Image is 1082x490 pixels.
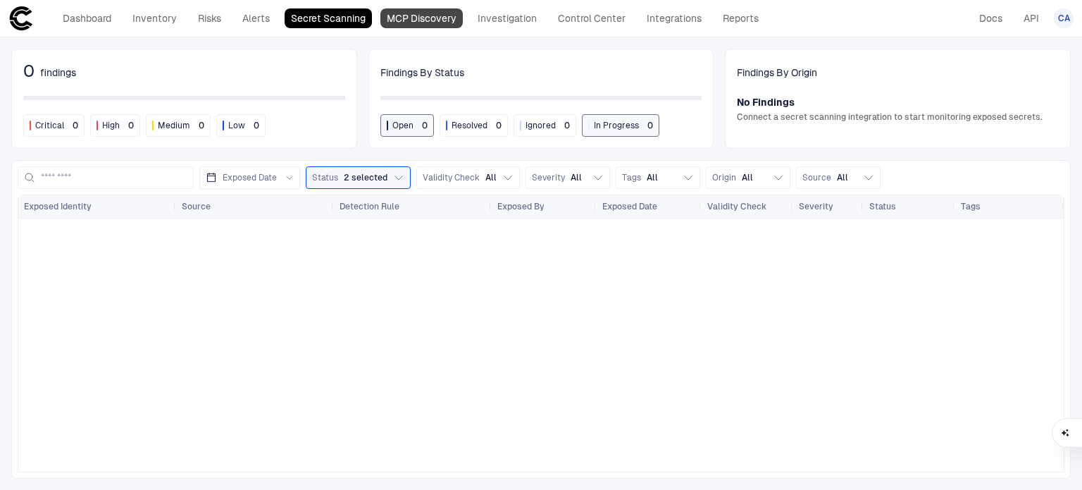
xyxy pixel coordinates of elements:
a: Integrations [640,8,708,28]
button: OriginAll [706,166,790,189]
span: 0 [647,120,653,131]
a: Alerts [236,8,276,28]
a: Docs [973,8,1009,28]
span: All [485,172,497,183]
span: Critical [35,120,64,131]
button: High0 [90,114,140,137]
a: Risks [192,8,228,28]
span: All [571,172,582,183]
span: Exposed Date [223,172,277,183]
span: Low [228,120,245,131]
span: Severity [799,201,833,212]
button: Low0 [216,114,266,137]
span: Source [182,201,211,212]
a: Secret Scanning [285,8,372,28]
span: Resolved [452,120,487,131]
span: Status [869,201,896,212]
span: Status [312,172,338,183]
span: 0 [496,120,502,131]
button: CA [1054,8,1074,28]
span: 2 selected [344,172,387,183]
a: Reports [716,8,765,28]
span: 0 [23,61,35,82]
span: Tags [622,172,641,183]
span: In Progress [594,120,639,131]
button: SourceAll [796,166,881,189]
span: Findings By Status [380,66,464,79]
span: 0 [128,120,134,131]
span: Detection Rule [340,201,399,212]
button: TagsAll [616,166,700,189]
a: API [1017,8,1045,28]
span: Medium [158,120,190,131]
button: Critical0 [23,114,85,137]
a: Investigation [471,8,543,28]
span: All [837,172,848,183]
span: No Findings [737,96,1059,109]
span: Severity [532,172,565,183]
span: Findings By Origin [737,66,817,79]
span: findings [40,66,76,79]
span: Source [802,172,831,183]
a: Inventory [126,8,183,28]
span: Tags [961,201,981,212]
span: 0 [564,120,570,131]
span: All [742,172,753,183]
button: Medium0 [146,114,211,137]
button: Open0 [380,114,434,137]
span: CA [1058,13,1070,24]
span: Ignored [526,120,556,131]
button: In Progress0 [582,114,659,137]
span: Origin [712,172,736,183]
span: Exposed By [497,201,545,212]
a: Control Center [552,8,632,28]
button: Status2 selected [306,166,411,189]
span: 0 [73,120,78,131]
button: SeverityAll [526,166,610,189]
span: Connect a secret scanning integration to start monitoring exposed secrets. [737,111,1059,123]
span: All [647,172,658,183]
span: 0 [422,120,428,131]
button: Ignored0 [514,114,576,137]
span: Exposed Date [602,201,657,212]
a: MCP Discovery [380,8,463,28]
span: Exposed Identity [24,201,92,212]
button: Resolved0 [440,114,508,137]
span: Open [392,120,413,131]
span: 0 [254,120,259,131]
span: 0 [199,120,204,131]
button: Validity CheckAll [416,166,520,189]
span: Validity Check [423,172,480,183]
span: Validity Check [707,201,766,212]
span: High [102,120,120,131]
a: Dashboard [56,8,118,28]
